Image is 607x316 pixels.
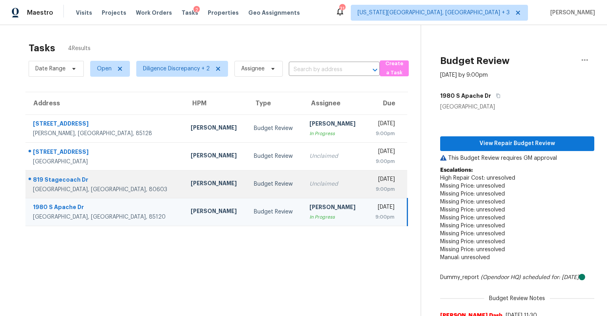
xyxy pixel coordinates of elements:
div: 1980 S Apache Dr [33,203,178,213]
span: Missing Price: unresolved [440,223,505,229]
span: Missing Price: unresolved [440,199,505,205]
span: Tasks [182,10,198,16]
span: Missing Price: unresolved [440,183,505,189]
div: [PERSON_NAME] [191,151,241,161]
span: Diligence Discrepancy + 2 [143,65,210,73]
span: Missing Price: unresolved [440,207,505,213]
span: Properties [208,9,239,17]
input: Search by address [289,64,358,76]
b: Escalations: [440,167,473,173]
div: In Progress [309,130,360,138]
span: Create a Task [384,59,405,78]
i: scheduled for: [DATE] [522,275,579,280]
th: Address [25,92,184,114]
div: Unclaimed [309,152,360,160]
div: Budget Review [254,180,297,188]
span: Missing Price: unresolved [440,231,505,237]
div: [PERSON_NAME] [191,124,241,134]
span: [PERSON_NAME] [547,9,595,17]
span: View Repair Budget Review [447,139,588,149]
span: Assignee [241,65,265,73]
div: 819 Stagecoach Dr [33,176,178,186]
div: In Progress [309,213,360,221]
div: [PERSON_NAME] [191,207,241,217]
h5: 1980 S Apache Dr [440,92,491,100]
button: View Repair Budget Review [440,136,594,151]
h2: Budget Review [440,57,510,65]
div: [DATE] by 9:00pm [440,71,488,79]
div: [STREET_ADDRESS] [33,148,178,158]
div: [PERSON_NAME], [GEOGRAPHIC_DATA], 85128 [33,130,178,138]
div: [GEOGRAPHIC_DATA], [GEOGRAPHIC_DATA], 80603 [33,186,178,194]
div: 2 [193,6,200,14]
span: Date Range [35,65,66,73]
p: This Budget Review requires GM approval [440,154,594,162]
div: 9:00pm [373,185,395,193]
span: [US_STATE][GEOGRAPHIC_DATA], [GEOGRAPHIC_DATA] + 3 [358,9,510,17]
button: Open [369,64,381,76]
div: [GEOGRAPHIC_DATA], [GEOGRAPHIC_DATA], 85120 [33,213,178,221]
span: 4 Results [68,45,91,52]
div: [PERSON_NAME] [309,203,360,213]
div: 31 [339,5,345,13]
span: Work Orders [136,9,172,17]
span: Visits [76,9,92,17]
span: High Repair Cost: unresolved [440,175,515,181]
div: 9:00pm [373,213,394,221]
th: Assignee [303,92,366,114]
button: Copy Address [491,89,502,103]
button: Create a Task [380,60,409,76]
div: [PERSON_NAME] [309,120,360,130]
th: Type [247,92,303,114]
h2: Tasks [29,44,55,52]
th: Due [366,92,408,114]
span: Open [97,65,112,73]
div: [GEOGRAPHIC_DATA] [440,103,594,111]
th: HPM [184,92,247,114]
span: Maestro [27,9,53,17]
div: [PERSON_NAME] [191,179,241,189]
span: Geo Assignments [248,9,300,17]
span: Missing Price: unresolved [440,239,505,244]
div: [STREET_ADDRESS] [33,120,178,130]
div: 9:00pm [373,157,395,165]
div: [DATE] [373,175,395,185]
span: Budget Review Notes [484,295,550,302]
div: Budget Review [254,124,297,132]
div: [DATE] [373,147,395,157]
i: (Opendoor HQ) [481,275,521,280]
div: [GEOGRAPHIC_DATA] [33,158,178,166]
span: Manual: unresolved [440,255,490,260]
span: Projects [102,9,126,17]
div: Budget Review [254,152,297,160]
div: Budget Review [254,208,297,216]
div: Dummy_report [440,273,594,281]
div: [DATE] [373,203,394,213]
span: Missing Price: unresolved [440,215,505,221]
div: [DATE] [373,120,395,130]
div: Unclaimed [309,180,360,188]
span: Missing Price: unresolved [440,247,505,252]
div: 9:00pm [373,130,395,138]
span: Missing Price: unresolved [440,191,505,197]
